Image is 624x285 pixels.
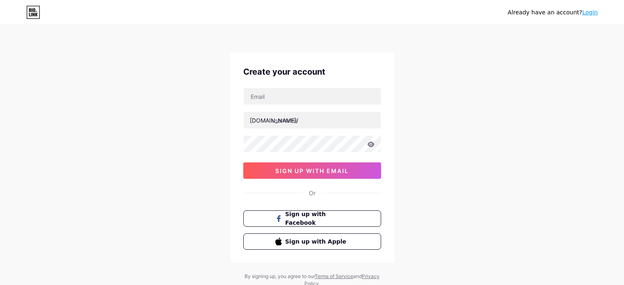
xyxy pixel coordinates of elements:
input: Email [244,88,381,105]
a: Terms of Service [315,273,353,279]
span: Sign up with Facebook [285,210,349,227]
button: Sign up with Facebook [243,210,381,227]
div: [DOMAIN_NAME]/ [250,116,298,125]
button: Sign up with Apple [243,233,381,250]
div: Already have an account? [508,8,598,17]
a: Login [582,9,598,16]
input: username [244,112,381,128]
div: Create your account [243,66,381,78]
div: Or [309,189,315,197]
span: Sign up with Apple [285,237,349,246]
span: sign up with email [275,167,349,174]
button: sign up with email [243,162,381,179]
